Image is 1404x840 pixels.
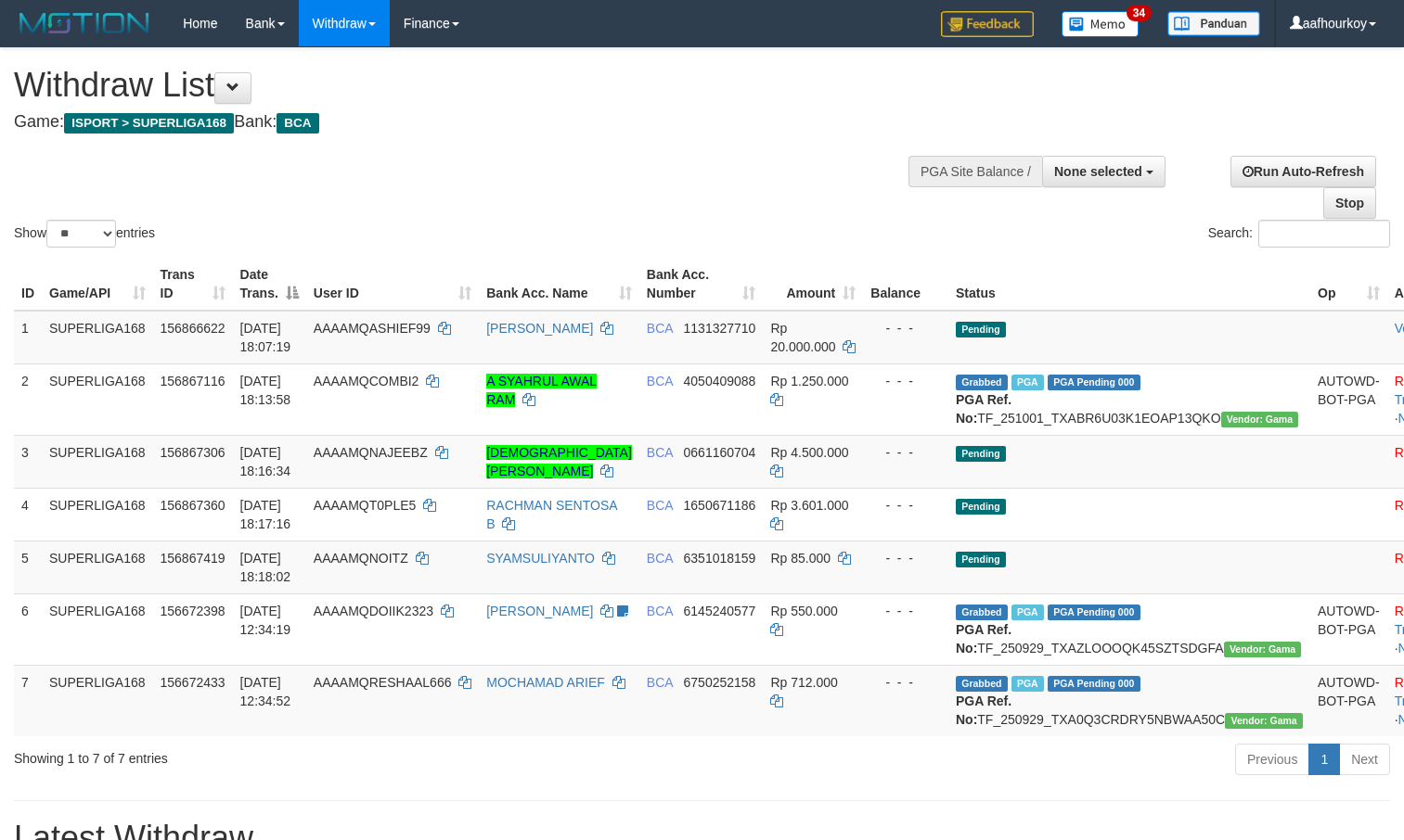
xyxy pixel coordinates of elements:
[770,498,848,513] span: Rp 3.601.000
[956,694,1011,727] b: PGA Ref. No:
[1308,744,1340,775] a: 1
[1224,642,1302,657] span: Vendor URL: https://trx31.1velocity.biz
[486,498,617,531] a: RACHMAN SENTOSA B
[314,445,428,460] span: AAAAMQNAJEEBZ
[42,541,153,593] td: SUPERLIGA168
[42,258,153,311] th: Game/API: activate to sort column ascending
[240,604,291,637] span: [DATE] 12:34:19
[1339,744,1390,775] a: Next
[770,604,837,618] span: Rp 550.000
[1323,187,1376,219] a: Stop
[161,321,225,336] span: 156866622
[948,593,1310,665] td: TF_250929_TXAZLOOOQK45SZTSDGFA
[770,321,835,354] span: Rp 20.000.000
[161,374,225,388] span: 156867116
[14,258,42,311] th: ID
[240,498,291,531] span: [DATE] 18:17:16
[486,604,593,618] a: [PERSON_NAME]
[314,498,417,513] span: AAAAMQT0PLE5
[314,374,419,388] span: AAAAMQCOMBI2
[956,622,1011,655] b: PGA Ref. No:
[684,498,756,513] span: Copy 1650671186 to clipboard
[42,665,153,736] td: SUPERLIGA168
[240,321,291,354] span: [DATE] 18:07:19
[863,258,948,311] th: Balance
[956,392,1011,426] b: PGA Ref. No:
[956,605,1008,620] span: Grabbed
[770,675,837,690] span: Rp 712.000
[14,665,42,736] td: 7
[240,445,291,478] span: [DATE] 18:16:34
[684,551,756,566] span: Copy 6351018159 to clipboard
[153,258,233,311] th: Trans ID: activate to sort column ascending
[1054,164,1142,179] span: None selected
[161,675,225,690] span: 156672433
[908,156,1042,187] div: PGA Site Balance /
[479,258,639,311] th: Bank Acc. Name: activate to sort column ascending
[770,374,848,388] span: Rp 1.250.000
[870,319,941,337] div: - - -
[1235,744,1309,775] a: Previous
[956,322,1006,337] span: Pending
[870,496,941,515] div: - - -
[870,443,941,462] div: - - -
[647,498,673,513] span: BCA
[1011,375,1044,390] span: Marked by aafsoycanthlai
[948,665,1310,736] td: TF_250929_TXA0Q3CRDRY5NBWAA50C
[161,551,225,566] span: 156867419
[956,499,1006,515] span: Pending
[684,321,756,336] span: Copy 1131327710 to clipboard
[14,488,42,541] td: 4
[1011,676,1044,692] span: Marked by aafsoycanthlai
[1310,258,1387,311] th: Op: activate to sort column ascending
[1048,375,1140,390] span: PGA Pending
[1042,156,1166,187] button: None selected
[486,551,595,566] a: SYAMSULIYANTO
[277,113,318,134] span: BCA
[684,374,756,388] span: Copy 4050409088 to clipboard
[1230,156,1376,187] a: Run Auto-Refresh
[14,113,918,132] h4: Game: Bank:
[14,311,42,364] td: 1
[870,372,941,390] div: - - -
[647,604,673,618] span: BCA
[64,113,234,134] span: ISPORT > SUPERLIGA168
[1011,605,1044,620] span: Marked by aafsoycanthlai
[941,11,1034,37] img: Feedback.jpg
[684,445,756,460] span: Copy 0661160704 to clipboard
[948,258,1310,311] th: Status
[46,220,116,248] select: Showentries
[956,676,1008,692] span: Grabbed
[1258,220,1390,248] input: Search:
[42,488,153,541] td: SUPERLIGA168
[647,321,673,336] span: BCA
[647,445,673,460] span: BCA
[161,445,225,460] span: 156867306
[14,742,571,768] div: Showing 1 to 7 of 7 entries
[240,675,291,708] span: [DATE] 12:34:52
[306,258,479,311] th: User ID: activate to sort column ascending
[763,258,863,311] th: Amount: activate to sort column ascending
[314,551,408,566] span: AAAAMQNOITZ
[1127,5,1152,21] span: 34
[314,321,431,336] span: AAAAMQASHIEF99
[1225,713,1303,729] span: Vendor URL: https://trx31.1velocity.biz
[42,311,153,364] td: SUPERLIGA168
[14,220,155,248] label: Show entries
[647,675,673,690] span: BCA
[647,551,673,566] span: BCA
[42,363,153,435] td: SUPERLIGA168
[161,604,225,618] span: 156672398
[770,551,831,566] span: Rp 85.000
[1310,593,1387,665] td: AUTOWD-BOT-PGA
[233,258,306,311] th: Date Trans.: activate to sort column descending
[486,445,632,478] a: [DEMOGRAPHIC_DATA][PERSON_NAME]
[647,374,673,388] span: BCA
[956,552,1006,567] span: Pending
[14,67,918,104] h1: Withdraw List
[14,541,42,593] td: 5
[1048,605,1140,620] span: PGA Pending
[870,602,941,620] div: - - -
[1310,665,1387,736] td: AUTOWD-BOT-PGA
[639,258,764,311] th: Bank Acc. Number: activate to sort column ascending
